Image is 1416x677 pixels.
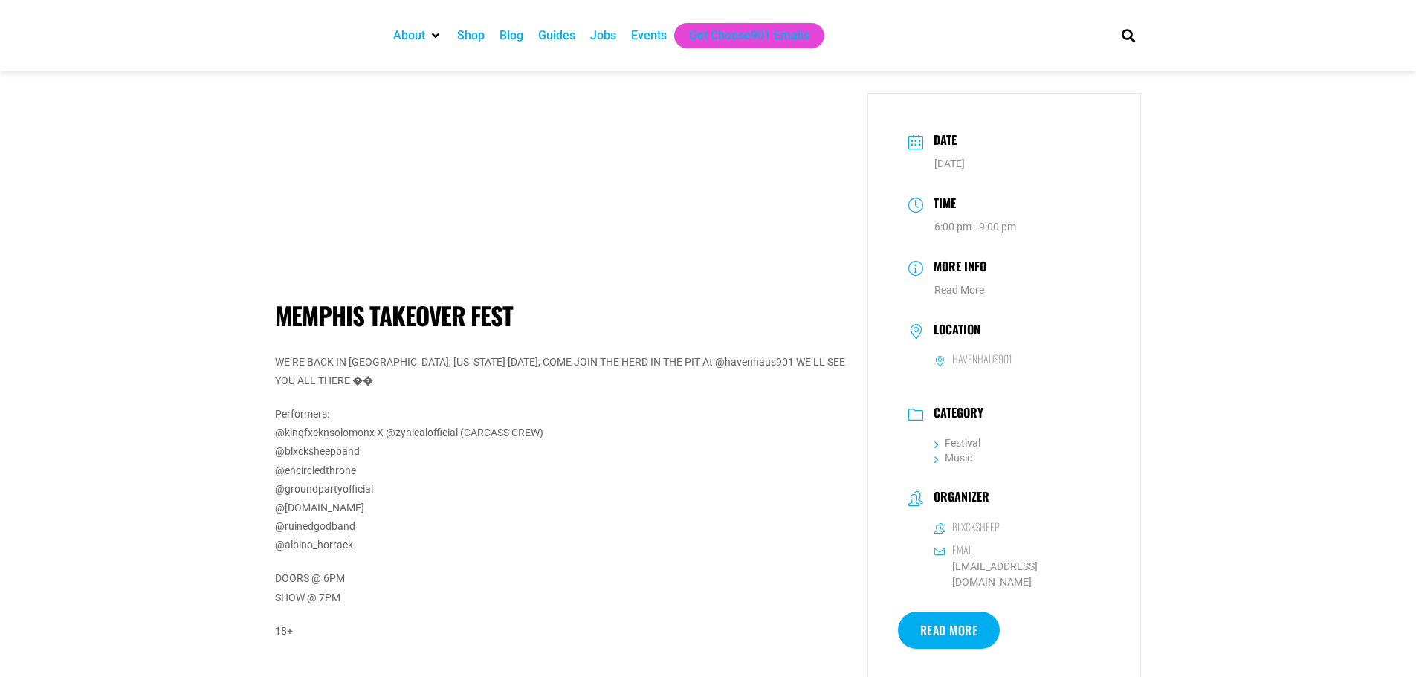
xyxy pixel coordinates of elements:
[934,452,972,464] a: Music
[926,131,957,152] h3: Date
[393,27,425,45] a: About
[934,221,1016,233] abbr: 6:00 pm - 9:00 pm
[934,437,980,449] a: Festival
[500,27,523,45] a: Blog
[590,27,616,45] a: Jobs
[926,490,989,508] h3: Organizer
[275,569,845,606] p: DOORS @ 6PM SHOW @ 7PM
[934,284,984,296] a: Read More
[926,406,983,424] h3: Category
[952,352,1012,366] h6: Havenhaus901
[934,559,1101,590] a: [EMAIL_ADDRESS][DOMAIN_NAME]
[631,27,667,45] a: Events
[926,323,980,340] h3: Location
[386,23,1096,48] nav: Main nav
[926,194,956,216] h3: Time
[1116,23,1140,48] div: Search
[275,353,845,390] p: WE’RE BACK IN [GEOGRAPHIC_DATA], [US_STATE] [DATE], COME JOIN THE HERD IN THE PIT At @havenhaus90...
[275,301,845,331] h1: Memphis Takeover Fest
[926,257,986,279] h3: More Info
[898,612,1000,649] a: Read More
[275,622,845,641] p: 18+
[275,405,845,555] p: Performers: @kingfxcknsolomonx X @zynicalofficial (CARCASS CREW) @blxcksheepband @encircledthrone...
[538,27,575,45] a: Guides
[952,520,1000,534] h6: BlxckSheep
[386,23,450,48] div: About
[689,27,809,45] a: Get Choose901 Emails
[457,27,485,45] a: Shop
[952,543,974,557] h6: Email
[934,158,965,169] span: [DATE]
